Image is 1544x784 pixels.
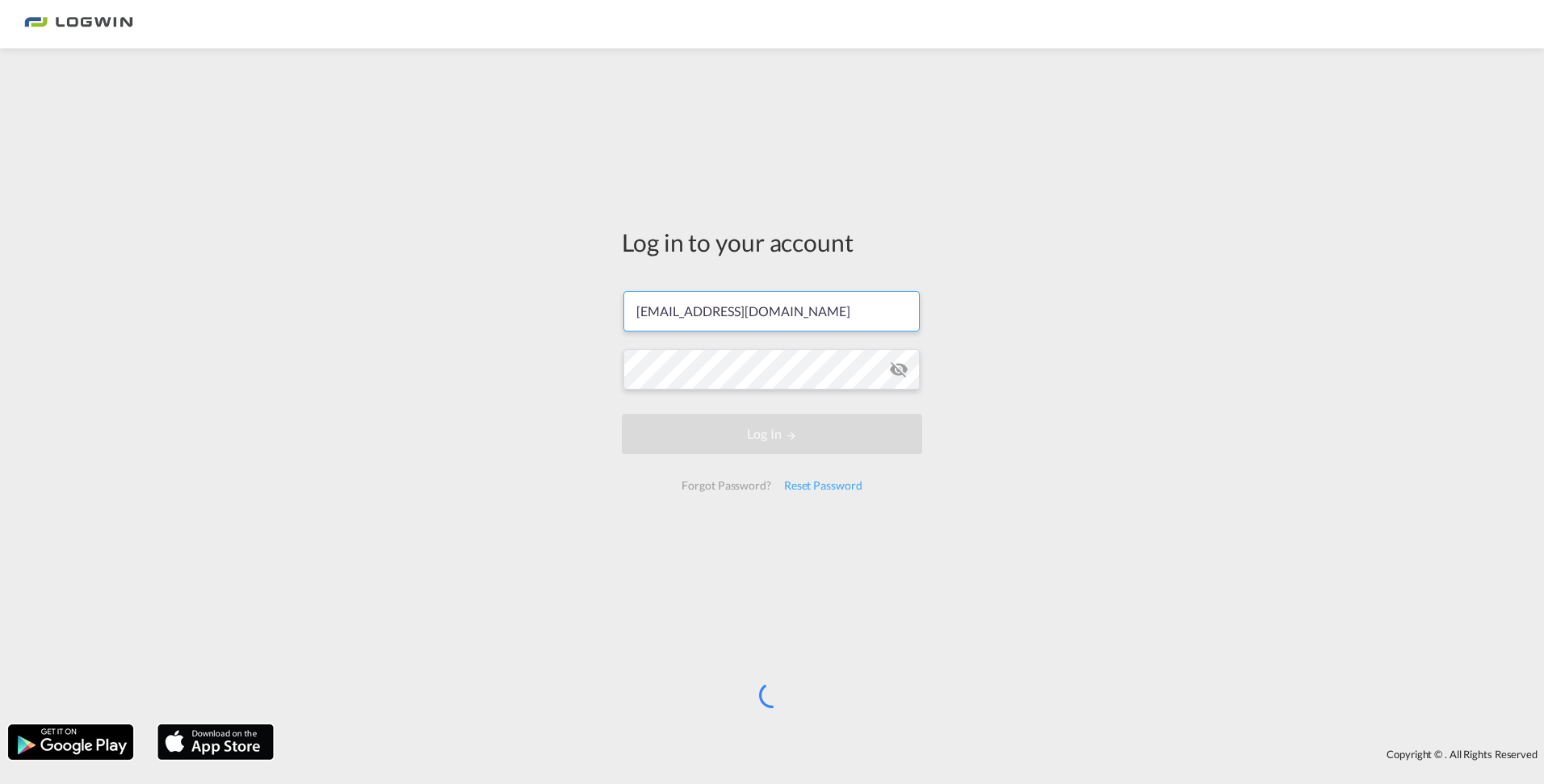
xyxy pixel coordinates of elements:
[778,471,869,500] div: Reset Password
[889,360,908,379] md-icon: icon-eye-off
[623,291,920,332] input: Enter email/phone number
[675,471,777,500] div: Forgot Password?
[622,225,922,259] div: Log in to your account
[622,414,922,454] button: LOGIN
[282,740,1544,768] div: Copyright © . All Rights Reserved
[6,723,135,761] img: google.png
[156,723,275,761] img: apple.png
[24,6,133,43] img: bc73a0e0d8c111efacd525e4c8ad7d32.png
